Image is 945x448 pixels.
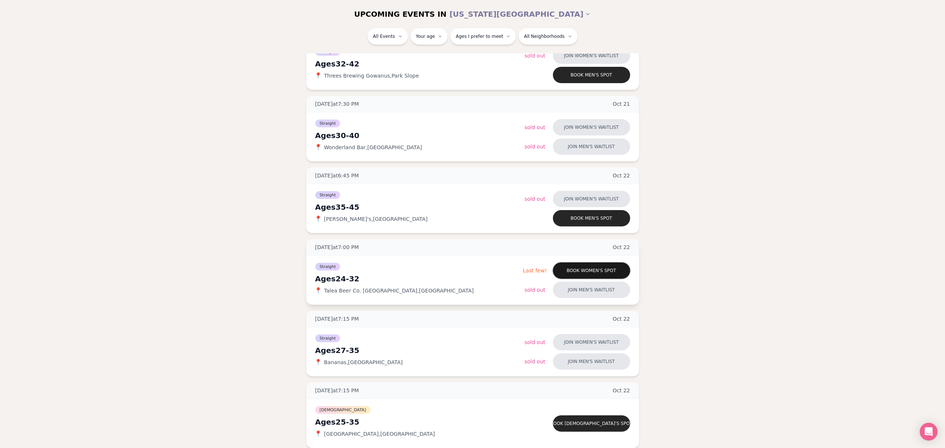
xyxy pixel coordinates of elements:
span: [DATE] at 6:45 PM [315,172,359,179]
button: Join women's waitlist [553,334,630,350]
div: Ages 30-40 [315,130,525,141]
span: Straight [315,191,340,199]
span: Oct 22 [613,315,630,323]
div: Ages 27-35 [315,345,525,356]
span: [DATE] at 7:30 PM [315,100,359,108]
button: All Events [368,28,407,45]
span: [PERSON_NAME]'s , [GEOGRAPHIC_DATA] [324,215,428,223]
span: All Events [373,33,395,39]
button: Book men's spot [553,210,630,226]
div: Ages 35-45 [315,202,525,212]
span: Sold Out [525,196,545,202]
button: Join women's waitlist [553,191,630,207]
span: Wonderland Bar , [GEOGRAPHIC_DATA] [324,144,422,151]
button: Book [DEMOGRAPHIC_DATA]'s spot [553,415,630,432]
div: Open Intercom Messenger [920,423,938,441]
span: Sold Out [525,144,545,150]
span: 📍 [315,359,321,365]
span: [DATE] at 7:00 PM [315,243,359,251]
span: All Neighborhoods [524,33,564,39]
span: UPCOMING EVENTS IN [354,9,447,19]
span: [DATE] at 7:15 PM [315,315,359,323]
button: Book women's spot [553,262,630,279]
span: Sold Out [525,287,545,293]
span: Talea Beer Co. [GEOGRAPHIC_DATA] , [GEOGRAPHIC_DATA] [324,287,474,294]
span: Sold Out [525,339,545,345]
button: Join men's waitlist [553,138,630,155]
span: Last few! [523,268,547,274]
span: [DEMOGRAPHIC_DATA] [315,406,371,414]
span: 📍 [315,73,321,79]
button: Join men's waitlist [553,282,630,298]
button: Join women's waitlist [553,48,630,64]
span: Oct 22 [613,387,630,394]
span: Oct 22 [613,172,630,179]
div: Ages 32-42 [315,59,525,69]
button: Ages I prefer to meet [450,28,516,45]
span: 📍 [315,144,321,150]
span: Straight [315,120,340,127]
button: Book men's spot [553,67,630,83]
span: Straight [315,334,340,342]
button: Your age [411,28,448,45]
button: Join men's waitlist [553,353,630,370]
span: Oct 22 [613,243,630,251]
span: Sold Out [525,53,545,59]
span: [GEOGRAPHIC_DATA] , [GEOGRAPHIC_DATA] [324,430,435,438]
span: Sold Out [525,359,545,364]
span: Ages I prefer to meet [456,33,503,39]
button: All Neighborhoods [519,28,577,45]
span: 📍 [315,431,321,437]
span: 📍 [315,216,321,222]
span: Threes Brewing Gowanus , Park Slope [324,72,419,79]
div: Ages 24-32 [315,274,523,284]
span: [DATE] at 7:15 PM [315,387,359,394]
span: Sold Out [525,124,545,130]
span: 📍 [315,288,321,294]
button: [US_STATE][GEOGRAPHIC_DATA] [449,6,591,22]
span: Your age [416,33,435,39]
button: Join women's waitlist [553,119,630,135]
span: Bananas , [GEOGRAPHIC_DATA] [324,359,403,366]
div: Ages 25-35 [315,417,525,427]
span: Straight [315,263,340,271]
span: Oct 21 [613,100,630,108]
